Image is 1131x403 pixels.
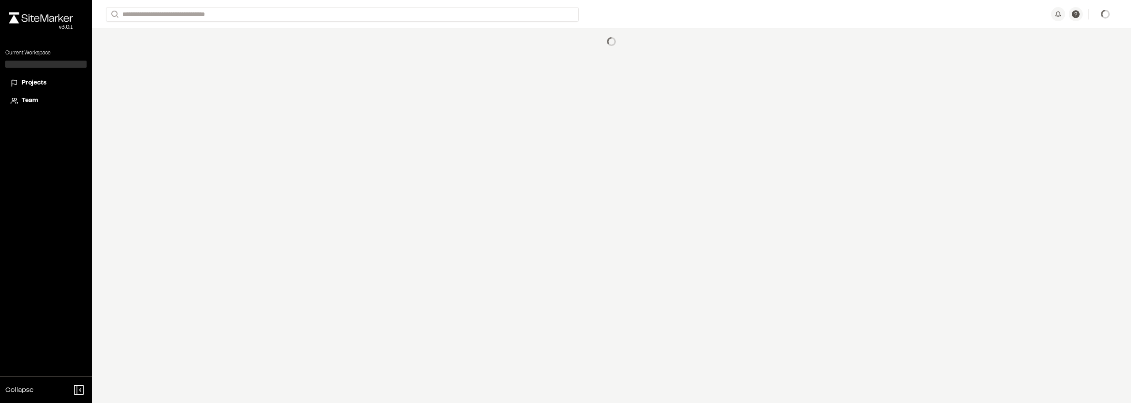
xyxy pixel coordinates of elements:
p: Current Workspace [5,49,87,57]
span: Projects [22,78,46,88]
button: Search [106,7,122,22]
a: Projects [11,78,81,88]
span: Team [22,96,38,106]
a: Team [11,96,81,106]
div: Oh geez...please don't... [9,23,73,31]
span: Collapse [5,385,34,395]
img: rebrand.png [9,12,73,23]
